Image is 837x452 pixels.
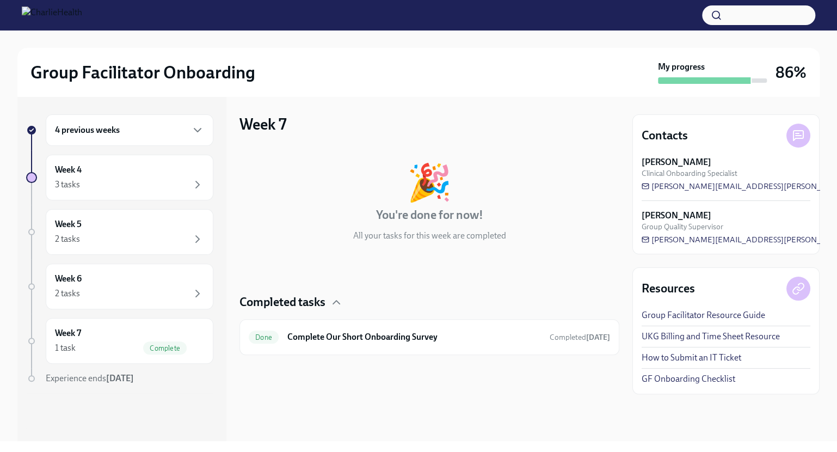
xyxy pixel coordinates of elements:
img: CharlieHealth [22,7,82,24]
strong: [DATE] [106,373,134,383]
h6: Week 7 [55,327,81,339]
div: 3 tasks [55,179,80,191]
h6: Week 5 [55,218,82,230]
h6: Complete Our Short Onboarding Survey [287,331,541,343]
strong: [PERSON_NAME] [642,156,711,168]
div: 4 previous weeks [46,114,213,146]
h4: Contacts [642,127,688,144]
a: Week 52 tasks [26,209,213,255]
a: UKG Billing and Time Sheet Resource [642,331,780,343]
h3: 86% [776,63,807,82]
h4: You're done for now! [376,207,483,223]
a: Group Facilitator Resource Guide [642,309,765,321]
a: How to Submit an IT Ticket [642,352,741,364]
div: 1 task [55,342,76,354]
h4: Resources [642,280,695,297]
a: Week 71 taskComplete [26,318,213,364]
span: Done [249,333,279,341]
div: Completed tasks [239,294,619,310]
strong: [DATE] [586,333,610,342]
span: Clinical Onboarding Specialist [642,168,737,179]
a: Week 62 tasks [26,264,213,309]
span: Completed [550,333,610,342]
div: 2 tasks [55,233,80,245]
p: All your tasks for this week are completed [353,230,506,242]
h4: Completed tasks [239,294,325,310]
span: August 14th, 2025 18:19 [550,332,610,343]
a: DoneComplete Our Short Onboarding SurveyCompleted[DATE] [249,328,610,346]
a: GF Onboarding Checklist [642,373,735,385]
strong: [PERSON_NAME] [642,210,711,222]
h2: Group Facilitator Onboarding [30,62,255,83]
div: 2 tasks [55,288,80,300]
a: Week 43 tasks [26,155,213,200]
span: Complete [143,344,187,352]
h6: Week 6 [55,273,82,285]
div: 🎉 [407,164,452,200]
h6: Week 4 [55,164,82,176]
span: Group Quality Supervisor [642,222,723,232]
span: Experience ends [46,373,134,383]
h3: Week 7 [239,114,287,134]
h6: 4 previous weeks [55,124,120,136]
strong: My progress [658,61,705,73]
